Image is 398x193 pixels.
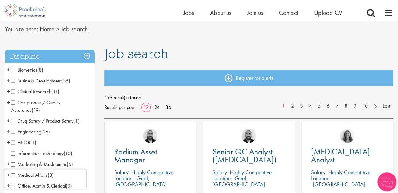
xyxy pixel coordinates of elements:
[11,67,37,73] span: Biometrics
[213,148,285,164] a: Senior QC Analyst ([MEDICAL_DATA])
[380,103,393,110] a: Last
[350,103,360,110] a: 9
[11,150,64,157] span: Information Technology
[104,70,393,86] a: Register for alerts
[61,77,70,84] span: (36)
[11,139,30,146] span: HEOR
[324,103,333,110] a: 6
[163,104,173,111] a: 36
[143,129,157,143] img: Jordan Kiely
[213,146,276,165] span: Senior QC Analyst ([MEDICAL_DATA])
[297,103,306,110] a: 3
[11,67,43,73] span: Biometrics
[104,103,137,112] span: Results per page
[7,116,10,125] span: +
[131,168,174,176] p: Highly Competitive
[40,25,55,33] a: breadcrumb link
[4,169,86,189] iframe: reCAPTCHA
[11,118,73,124] span: Drug Safety / Product Safety
[11,118,80,124] span: Drug Safety / Product Safety
[11,128,50,135] span: Engineering
[152,104,162,111] a: 24
[37,67,43,73] span: (8)
[247,9,263,17] a: Join us
[11,150,72,157] span: Information Technology
[213,175,265,188] p: Geel, [GEOGRAPHIC_DATA]
[377,172,396,191] img: Chatbot
[359,103,371,110] a: 10
[114,175,134,182] span: Location:
[183,9,194,17] a: Jobs
[341,103,351,110] a: 8
[279,9,298,17] a: Contact
[279,103,288,110] a: 1
[11,139,36,146] span: HEOR
[11,128,41,135] span: Engineering
[213,175,232,182] span: Location:
[311,168,325,176] span: Salary
[213,168,227,176] span: Salary
[7,87,10,96] span: +
[7,159,10,169] span: +
[7,65,10,75] span: +
[61,25,88,33] span: Job search
[64,150,72,157] span: (10)
[52,88,59,95] span: (11)
[210,9,231,17] a: About us
[114,168,129,176] span: Salary
[311,148,383,164] a: [MEDICAL_DATA] Analyst
[56,25,59,33] span: >
[11,77,70,84] span: Business Development
[104,93,393,103] span: 156 result(s) found
[328,168,371,176] p: Highly Competitive
[114,146,157,165] span: Radium Asset Manager
[30,139,36,146] span: (1)
[73,118,80,124] span: (1)
[311,146,370,165] span: [MEDICAL_DATA] Analyst
[332,103,342,110] a: 7
[11,161,73,168] span: Marketing & Medcomms
[306,103,315,110] a: 4
[11,99,60,113] span: Compliance / Quality Assurance
[67,161,73,168] span: (6)
[7,97,10,107] span: +
[241,129,256,143] img: Jordan Kiely
[114,148,186,164] a: Radium Asset Manager
[5,50,95,63] h3: Discipline
[11,161,67,168] span: Marketing & Medcomms
[11,88,59,95] span: Clinical Research
[314,9,342,17] a: Upload CV
[340,129,354,143] img: Jackie Cerchio
[311,175,331,182] span: Location:
[11,88,52,95] span: Clinical Research
[7,127,10,136] span: +
[32,107,40,113] span: (19)
[5,25,38,33] span: You are here:
[104,45,168,62] span: Job search
[7,138,10,147] span: +
[41,128,50,135] span: (26)
[11,77,61,84] span: Business Development
[114,175,167,188] p: Geel, [GEOGRAPHIC_DATA]
[141,104,151,111] a: 12
[315,103,324,110] a: 5
[288,103,297,110] a: 2
[230,168,272,176] p: Highly Competitive
[7,76,10,85] span: +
